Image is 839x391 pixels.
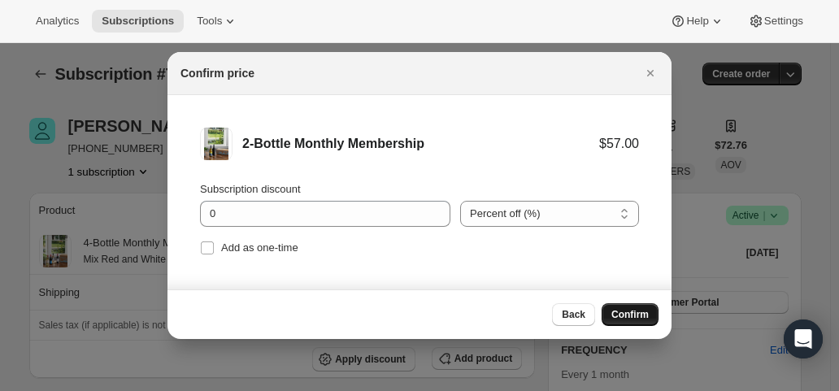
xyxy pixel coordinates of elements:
[599,136,639,152] div: $57.00
[197,15,222,28] span: Tools
[102,15,174,28] span: Subscriptions
[602,303,659,326] button: Confirm
[552,303,595,326] button: Back
[26,10,89,33] button: Analytics
[611,308,649,321] span: Confirm
[200,183,301,195] span: Subscription discount
[92,10,184,33] button: Subscriptions
[639,62,662,85] button: Close
[36,15,79,28] span: Analytics
[738,10,813,33] button: Settings
[764,15,803,28] span: Settings
[242,136,599,152] div: 2-Bottle Monthly Membership
[784,319,823,358] div: Open Intercom Messenger
[187,10,248,33] button: Tools
[562,308,585,321] span: Back
[660,10,734,33] button: Help
[221,241,298,254] span: Add as one-time
[180,65,254,81] h2: Confirm price
[686,15,708,28] span: Help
